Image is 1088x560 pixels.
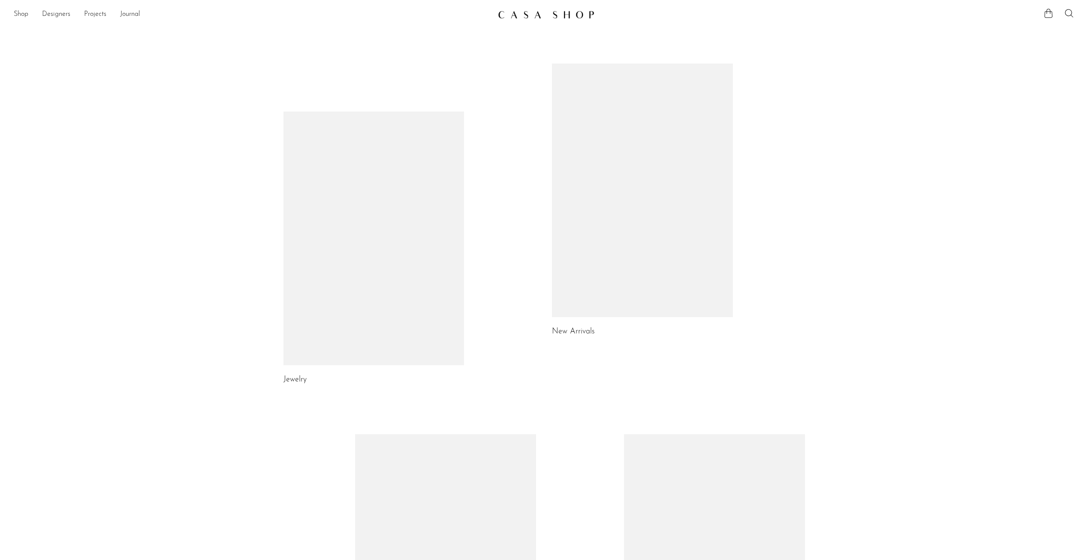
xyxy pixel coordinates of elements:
[42,9,70,20] a: Designers
[120,9,140,20] a: Journal
[14,7,491,22] nav: Desktop navigation
[84,9,106,20] a: Projects
[14,7,491,22] ul: NEW HEADER MENU
[283,376,307,384] a: Jewelry
[552,328,595,336] a: New Arrivals
[14,9,28,20] a: Shop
